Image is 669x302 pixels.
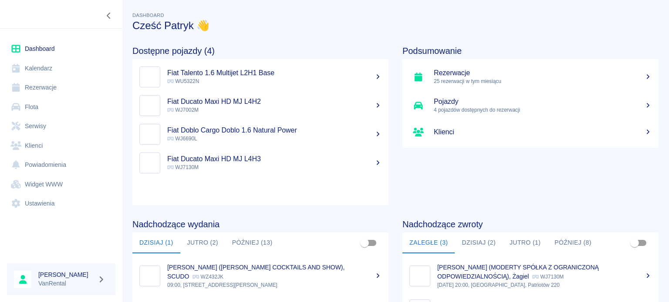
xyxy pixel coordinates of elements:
h4: Podsumowanie [402,46,659,56]
h5: Fiat Talento 1.6 Multijet L2H1 Base [167,69,382,77]
h5: Klienci [434,128,652,136]
span: WJ6690L [167,136,197,142]
a: Powiadomienia [7,155,115,175]
img: Image [412,268,428,284]
h3: Cześć Patryk 👋 [132,20,659,32]
a: Widget WWW [7,175,115,194]
p: [PERSON_NAME] (MODERTY SPÓŁKA Z OGRANICZONĄ ODPOWIEDZIALNOŚCIĄ), Żagiel [437,264,599,280]
a: ImageFiat Ducato Maxi HD MJ L4H3 WJ7130M [132,149,389,177]
h4: Nadchodzące wydania [132,219,389,229]
button: Później (8) [547,232,598,253]
a: Kalendarz [7,59,115,78]
h5: Fiat Ducato Maxi HD MJ L4H3 [167,155,382,163]
a: Image[PERSON_NAME] ([PERSON_NAME] COCKTAILS AND SHOW), SCUDO WZ432JK09:00, [STREET_ADDRESS][PERSO... [132,257,389,295]
a: Pojazdy4 pojazdów dostępnych do rezerwacji [402,91,659,120]
p: 4 pojazdów dostępnych do rezerwacji [434,106,652,114]
img: Image [142,97,158,114]
a: ImageFiat Ducato Maxi HD MJ L4H2 WJ7002M [132,91,389,120]
button: Zwiń nawigację [102,10,115,21]
span: WJ7002M [167,107,199,113]
h5: Fiat Doblo Cargo Doblo 1.6 Natural Power [167,126,382,135]
p: WJ7130M [532,274,564,280]
button: Później (13) [225,232,280,253]
h5: Fiat Ducato Maxi HD MJ L4H2 [167,97,382,106]
h5: Pojazdy [434,97,652,106]
a: Ustawienia [7,194,115,213]
p: VanRental [38,279,94,288]
p: WZ432JK [193,274,223,280]
p: 25 rezerwacji w tym miesiącu [434,77,652,85]
a: Serwisy [7,116,115,136]
span: Pokaż przypisane tylko do mnie [626,235,643,251]
span: Dashboard [132,13,164,18]
span: Pokaż przypisane tylko do mnie [356,235,373,251]
a: ImageFiat Talento 1.6 Multijet L2H1 Base WU5322N [132,63,389,91]
img: Renthelp logo [10,7,65,21]
p: 09:00, [STREET_ADDRESS][PERSON_NAME] [167,281,382,289]
img: Image [142,126,158,143]
h4: Nadchodzące zwroty [402,219,659,229]
a: Klienci [402,120,659,144]
span: WU5322N [167,78,199,84]
a: Klienci [7,136,115,156]
p: [DATE] 20:00, [GEOGRAPHIC_DATA], Patriotów 220 [437,281,652,289]
button: Zaległe (3) [402,232,455,253]
a: Rezerwacje25 rezerwacji w tym miesiącu [402,63,659,91]
h4: Dostępne pojazdy (4) [132,46,389,56]
img: Image [142,268,158,284]
button: Jutro (2) [180,232,225,253]
a: Flota [7,97,115,117]
button: Dzisiaj (2) [455,232,503,253]
button: Jutro (1) [503,232,547,253]
button: Dzisiaj (1) [132,232,180,253]
img: Image [142,69,158,85]
h5: Rezerwacje [434,69,652,77]
img: Image [142,155,158,171]
h6: [PERSON_NAME] [38,270,94,279]
a: Dashboard [7,39,115,59]
a: Rezerwacje [7,78,115,97]
a: Image[PERSON_NAME] (MODERTY SPÓŁKA Z OGRANICZONĄ ODPOWIEDZIALNOŚCIĄ), Żagiel WJ7130M[DATE] 20:00,... [402,257,659,295]
p: [PERSON_NAME] ([PERSON_NAME] COCKTAILS AND SHOW), SCUDO [167,264,345,280]
a: ImageFiat Doblo Cargo Doblo 1.6 Natural Power WJ6690L [132,120,389,149]
span: WJ7130M [167,164,199,170]
a: Renthelp logo [7,7,65,21]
